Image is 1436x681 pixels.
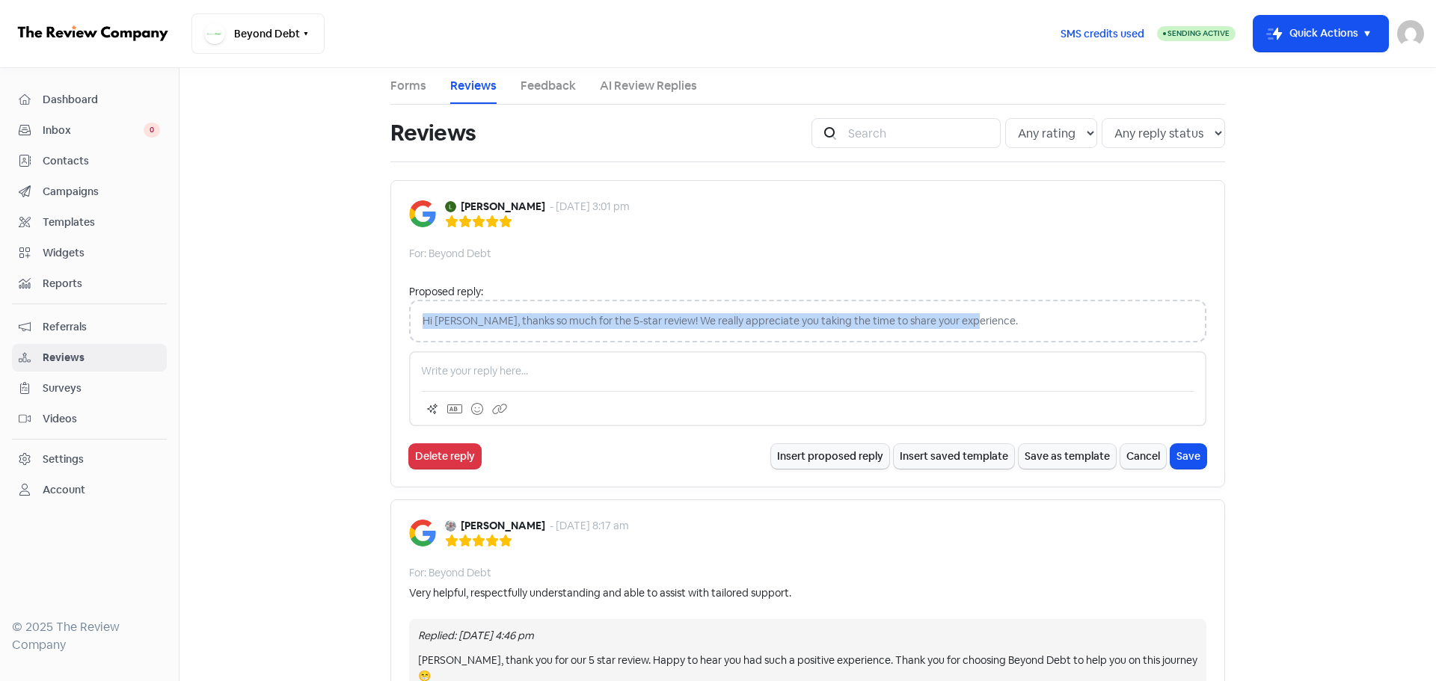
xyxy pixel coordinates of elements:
a: Videos [12,405,167,433]
a: Referrals [12,313,167,341]
a: Reviews [450,77,497,95]
span: Templates [43,215,160,230]
div: Settings [43,452,84,467]
a: Inbox 0 [12,117,167,144]
b: [PERSON_NAME] [461,518,545,534]
span: Videos [43,411,160,427]
a: Dashboard [12,86,167,114]
a: Feedback [521,77,576,95]
span: Contacts [43,153,160,169]
div: © 2025 The Review Company [12,618,167,654]
span: Referrals [43,319,160,335]
a: Settings [12,446,167,473]
button: Cancel [1120,444,1166,469]
a: Contacts [12,147,167,175]
a: AI Review Replies [600,77,697,95]
div: For: Beyond Debt [409,246,491,262]
img: Image [409,520,436,546]
button: Insert proposed reply [771,444,889,469]
h1: Reviews [390,109,476,157]
button: Insert saved template [894,444,1014,469]
div: Hi [PERSON_NAME], thanks so much for the 5-star review! We really appreciate you taking the time ... [409,300,1206,342]
span: Reviews [43,350,160,366]
a: Reports [12,270,167,298]
a: Sending Active [1157,25,1236,43]
img: User [1397,20,1424,47]
span: Inbox [43,123,144,138]
a: Surveys [12,375,167,402]
span: Sending Active [1167,28,1230,38]
img: Avatar [445,520,456,531]
a: Forms [390,77,426,95]
a: Widgets [12,239,167,267]
div: For: Beyond Debt [409,565,491,581]
a: SMS credits used [1048,25,1157,40]
div: Account [43,482,85,498]
span: Campaigns [43,184,160,200]
button: Save as template [1019,444,1116,469]
a: Campaigns [12,178,167,206]
button: Beyond Debt [191,13,325,54]
div: Very helpful, respectfully understanding and able to assist with tailored support. [409,585,791,601]
a: Reviews [12,344,167,372]
i: Replied: [DATE] 4:46 pm [418,629,534,642]
span: 0 [144,123,160,138]
input: Search [839,118,1001,148]
div: Proposed reply: [409,284,1206,300]
img: Avatar [445,201,456,212]
button: Delete reply [409,444,481,469]
span: Widgets [43,245,160,261]
a: Account [12,476,167,504]
button: Quick Actions [1254,16,1388,52]
div: - [DATE] 8:17 am [550,518,629,534]
span: Surveys [43,380,160,396]
img: Image [409,200,436,227]
button: Save [1170,444,1206,469]
span: Reports [43,276,160,292]
span: SMS credits used [1061,26,1144,42]
b: [PERSON_NAME] [461,199,545,215]
span: Dashboard [43,92,160,108]
div: - [DATE] 3:01 pm [550,199,630,215]
a: Templates [12,209,167,236]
